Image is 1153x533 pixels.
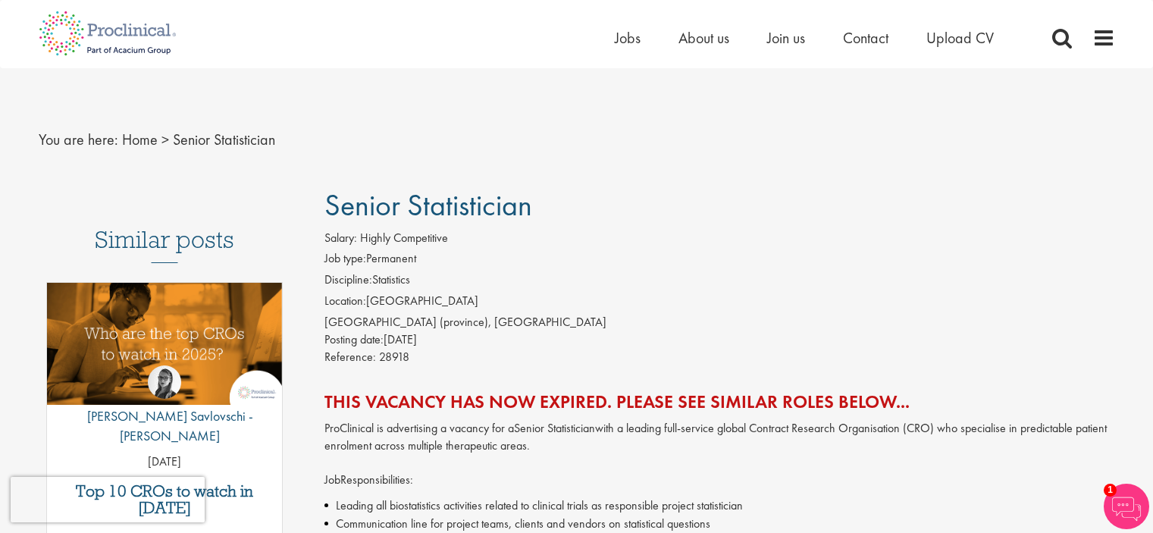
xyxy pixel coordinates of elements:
span: with a leading full-service global Contract Research Organisation (CRO) who specialise in predict... [324,420,1107,453]
span: Highly Competitive [360,230,448,246]
label: Salary: [324,230,357,247]
div: [DATE] [324,331,1115,349]
span: Senior Statistician [324,186,532,224]
span: You are here: [39,130,118,149]
label: Job type: [324,250,366,268]
p: [DATE] [47,453,283,471]
span: Senior Statistician [514,420,595,436]
li: [GEOGRAPHIC_DATA] [324,293,1115,314]
a: Upload CV [926,28,994,48]
li: Statistics [324,271,1115,293]
img: Top 10 CROs 2025 | Proclinical [47,283,283,405]
a: About us [678,28,729,48]
span: Posting date: [324,331,384,347]
span: Senior Statistician [173,130,275,149]
p: [PERSON_NAME] Savlovschi - [PERSON_NAME] [47,406,283,445]
li: Permanent [324,250,1115,271]
a: Join us [767,28,805,48]
label: Location: [324,293,366,310]
span: Job [324,472,340,488]
label: Discipline: [324,271,372,289]
span: Responsibilities: [340,472,413,488]
span: Communication line for project teams, clients and vendors on statistical questions [336,516,710,531]
label: Reference: [324,349,376,366]
span: Leading all biostatistics activities related to clinical trials as responsible project statistician [336,497,743,513]
a: Theodora Savlovschi - Wicks [PERSON_NAME] Savlovschi - [PERSON_NAME] [47,365,283,453]
img: Theodora Savlovschi - Wicks [148,365,181,399]
div: [GEOGRAPHIC_DATA] (province), [GEOGRAPHIC_DATA] [324,314,1115,331]
span: ProClinical is advertising a vacancy for a [324,420,514,436]
span: 1 [1104,484,1117,497]
img: Chatbot [1104,484,1149,529]
a: Jobs [615,28,641,48]
span: > [161,130,169,149]
a: Contact [843,28,888,48]
a: Link to a post [47,283,283,417]
span: 28918 [379,349,409,365]
a: breadcrumb link [122,130,158,149]
iframe: reCAPTCHA [11,477,205,522]
h2: This vacancy has now expired. Please see similar roles below... [324,392,1115,412]
h3: Similar posts [95,227,234,263]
